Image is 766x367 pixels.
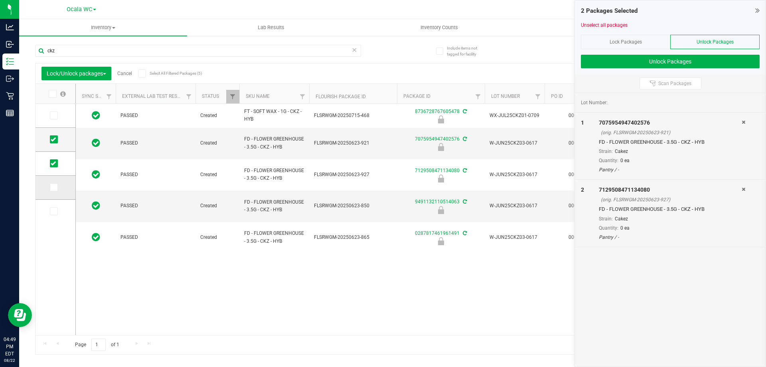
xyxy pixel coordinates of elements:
a: 7075954947402576 [415,136,460,142]
span: W-JUN25CKZ03-0617 [490,234,540,241]
span: Cakez [615,149,628,154]
div: Pantry / - [599,166,742,173]
a: SKU Name [246,93,270,99]
a: 0287817461961491 [415,230,460,236]
div: Pantry / - [599,234,742,241]
a: Status [202,93,219,99]
span: Lock/Unlock packages [47,70,106,77]
span: FD - FLOWER GREENHOUSE - 3.5G - CKZ - HYB [244,135,304,151]
span: Select all records on this page [60,91,66,97]
span: FD - FLOWER GREENHOUSE - 3.5G - CKZ - HYB [244,230,304,245]
span: Sync from Compliance System [462,136,467,142]
span: Clear [351,45,357,55]
span: FLSRWGM-20250623-865 [314,234,392,241]
input: Search Package ID, Item Name, SKU, Lot or Part Number... [35,45,361,57]
inline-svg: Inbound [6,40,14,48]
span: FLSRWGM-20250623-927 [314,171,392,179]
span: FT - SOFT WAX - 1G - CKZ - HYB [244,108,304,123]
span: In Sync [92,232,100,243]
span: Created [200,112,235,119]
div: Launch Hold [396,143,486,151]
span: Sync from Compliance System [462,109,467,114]
span: 2 [581,186,584,193]
input: 1 [91,339,106,351]
a: Filter [472,90,485,103]
span: In Sync [92,137,100,149]
span: Cakez [615,216,628,222]
inline-svg: Inventory [6,58,14,65]
a: Lab Results [187,19,355,36]
a: Inventory [19,19,187,36]
a: External Lab Test Result [122,93,185,99]
span: Lab Results [247,24,295,31]
span: 1 [581,119,584,126]
span: PASSED [120,202,191,210]
span: FLSRWGM-20250623-921 [314,139,392,147]
span: W-JUN25CKZ03-0617 [490,171,540,179]
a: Filter [296,90,309,103]
span: FLSRWGM-20250715-468 [314,112,392,119]
inline-svg: Analytics [6,23,14,31]
a: Cancel [117,71,132,76]
span: FD - FLOWER GREENHOUSE - 3.5G - CKZ - HYB [244,167,304,182]
a: Package ID [403,93,430,99]
span: Ocala WC [67,6,92,13]
iframe: Resource center [8,303,32,327]
a: Filter [531,90,545,103]
a: 9491132110514063 [415,199,460,204]
div: FD - FLOWER GREENHOUSE - 3.5G - CKZ - HYB [599,138,742,146]
div: Launch Hold [396,175,486,183]
inline-svg: Retail [6,92,14,100]
div: (orig. FLSRWGM-20250623-927) [601,196,742,203]
div: 7075954947402576 [599,119,742,127]
span: PASSED [120,112,191,119]
a: Filter [182,90,195,103]
span: Created [200,171,235,179]
a: 00001539 [569,140,591,146]
a: Flourish Package ID [316,94,366,99]
div: 7129508471134080 [599,186,742,194]
span: FLSRWGM-20250623-850 [314,202,392,210]
span: Inventory [19,24,187,31]
p: 04:49 PM EDT [4,336,16,357]
span: W-JUN25CKZ03-0617 [490,202,540,210]
span: Select All Filtered Packages (5) [150,71,190,75]
span: Inventory Counts [410,24,469,31]
a: Sync Status [82,93,113,99]
a: Filter [103,90,116,103]
span: PASSED [120,234,191,241]
span: Quantity: [599,158,618,163]
span: WX-JUL25CKZ01-0709 [490,112,540,119]
inline-svg: Reports [6,109,14,117]
span: 0 ea [620,158,630,163]
span: Created [200,234,235,241]
div: Launch Hold [396,237,486,245]
span: Scan Packages [658,80,691,87]
a: PO ID [551,93,563,99]
span: Sync from Compliance System [462,230,467,236]
a: 00001544 [569,234,591,240]
button: Scan Packages [640,77,701,89]
p: 08/22 [4,357,16,363]
a: 8736728767605478 [415,109,460,114]
span: PASSED [120,171,191,179]
span: In Sync [92,110,100,121]
div: Launch Hold [396,206,486,214]
a: Filter [226,90,239,103]
span: Created [200,202,235,210]
span: In Sync [92,169,100,180]
span: Sync from Compliance System [462,199,467,204]
div: Newly Received [396,115,486,123]
span: Strain: [599,216,613,222]
a: Inventory Counts [355,19,523,36]
span: In Sync [92,200,100,211]
span: PASSED [120,139,191,147]
a: 00001544 [569,203,591,208]
button: Lock/Unlock packages [41,67,111,80]
span: Created [200,139,235,147]
span: Strain: [599,149,613,154]
span: Include items not tagged for facility [447,45,487,57]
div: FD - FLOWER GREENHOUSE - 3.5G - CKZ - HYB [599,205,742,213]
a: 7129508471134080 [415,168,460,173]
span: Lock Packages [610,39,642,45]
